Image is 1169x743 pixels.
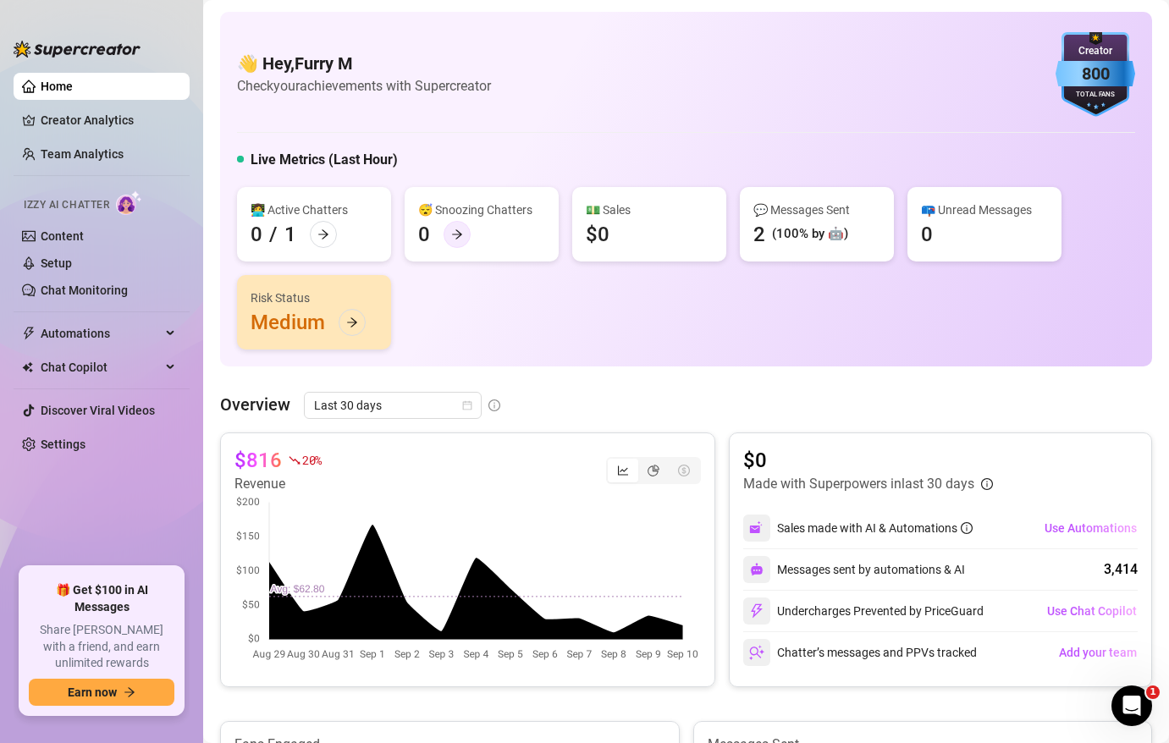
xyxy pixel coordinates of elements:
[41,80,73,93] a: Home
[41,229,84,243] a: Content
[1046,597,1138,625] button: Use Chat Copilot
[1044,515,1138,542] button: Use Automations
[772,224,848,245] div: (100% by 🤖)
[251,221,262,248] div: 0
[22,327,36,340] span: thunderbolt
[1104,559,1138,580] div: 3,414
[749,520,764,536] img: svg%3e
[1111,685,1152,726] iframe: Intercom live chat
[1059,646,1137,659] span: Add your team
[68,685,117,699] span: Earn now
[1146,685,1160,699] span: 1
[750,563,764,576] img: svg%3e
[41,283,128,297] a: Chat Monitoring
[749,645,764,660] img: svg%3e
[346,316,358,328] span: arrow-right
[1056,43,1135,59] div: Creator
[22,361,33,373] img: Chat Copilot
[488,399,500,411] span: info-circle
[617,465,629,476] span: line-chart
[41,256,72,270] a: Setup
[1058,639,1138,666] button: Add your team
[251,150,398,170] h5: Live Metrics (Last Hour)
[1056,61,1135,87] div: 800
[981,478,993,490] span: info-circle
[234,474,322,494] article: Revenue
[41,107,176,134] a: Creator Analytics
[961,522,973,534] span: info-circle
[284,221,296,248] div: 1
[220,392,290,417] article: Overview
[29,679,174,706] button: Earn nowarrow-right
[921,221,933,248] div: 0
[41,147,124,161] a: Team Analytics
[14,41,141,58] img: logo-BBDzfeDw.svg
[777,519,973,537] div: Sales made with AI & Automations
[1045,521,1137,535] span: Use Automations
[753,201,880,219] div: 💬 Messages Sent
[41,354,161,381] span: Chat Copilot
[1056,32,1135,117] img: blue-badge-DgoSNQY1.svg
[289,454,301,466] span: fall
[317,228,329,240] span: arrow-right
[586,201,713,219] div: 💵 Sales
[921,201,1048,219] div: 📪 Unread Messages
[116,190,142,215] img: AI Chatter
[743,447,993,474] article: $0
[41,404,155,417] a: Discover Viral Videos
[743,474,974,494] article: Made with Superpowers in last 30 days
[586,221,609,248] div: $0
[29,622,174,672] span: Share [PERSON_NAME] with a friend, and earn unlimited rewards
[41,438,85,451] a: Settings
[251,289,378,307] div: Risk Status
[24,197,109,213] span: Izzy AI Chatter
[124,686,135,698] span: arrow-right
[743,556,965,583] div: Messages sent by automations & AI
[1056,90,1135,101] div: Total Fans
[314,393,471,418] span: Last 30 days
[302,452,322,468] span: 20 %
[251,201,378,219] div: 👩‍💻 Active Chatters
[1047,604,1137,618] span: Use Chat Copilot
[462,400,472,410] span: calendar
[606,457,701,484] div: segmented control
[418,201,545,219] div: 😴 Snoozing Chatters
[451,228,463,240] span: arrow-right
[237,75,491,96] article: Check your achievements with Supercreator
[753,221,765,248] div: 2
[648,465,659,476] span: pie-chart
[29,582,174,615] span: 🎁 Get $100 in AI Messages
[743,639,977,666] div: Chatter’s messages and PPVs tracked
[418,221,430,248] div: 0
[41,320,161,347] span: Automations
[237,52,491,75] h4: 👋 Hey, Furry M
[678,465,690,476] span: dollar-circle
[749,603,764,619] img: svg%3e
[234,447,282,474] article: $816
[743,597,984,625] div: Undercharges Prevented by PriceGuard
